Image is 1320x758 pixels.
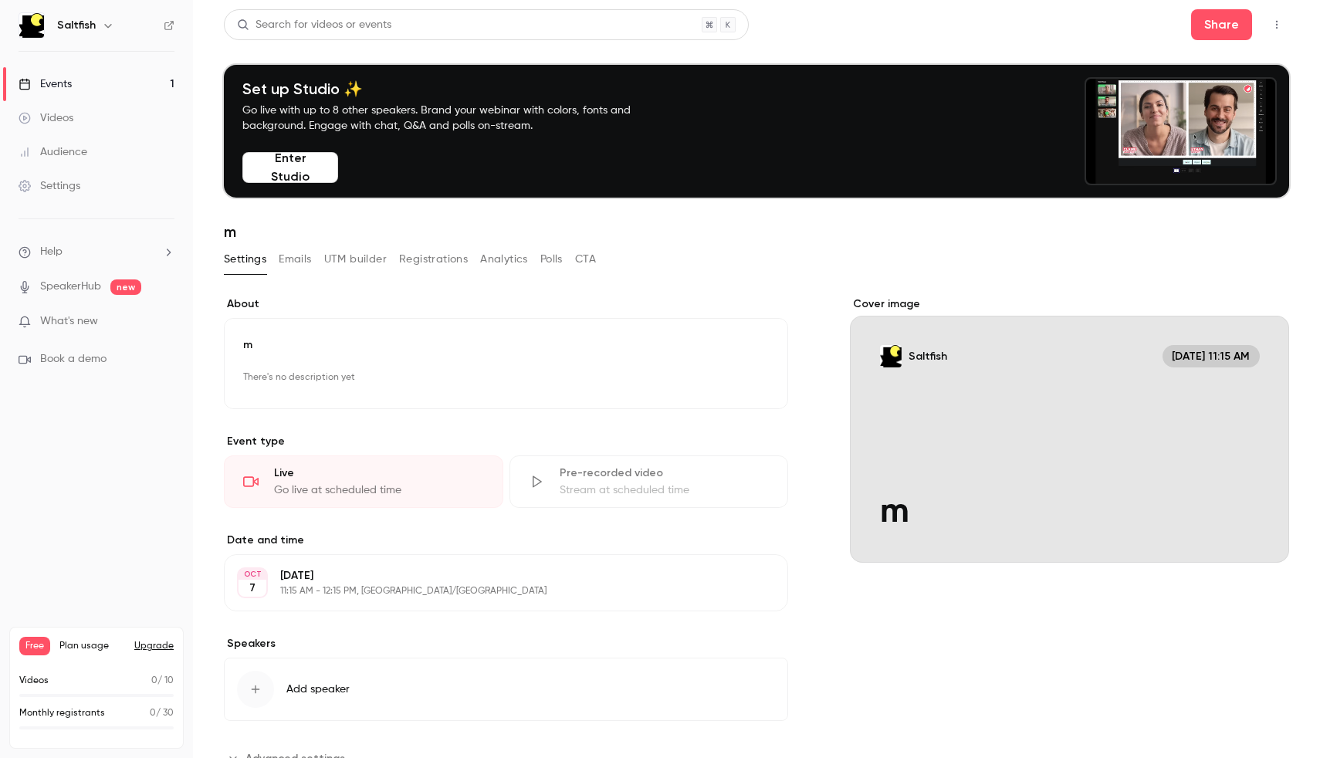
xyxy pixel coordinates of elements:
[40,244,63,260] span: Help
[224,455,503,508] div: LiveGo live at scheduled time
[224,533,788,548] label: Date and time
[19,178,80,194] div: Settings
[280,585,706,597] p: 11:15 AM - 12:15 PM, [GEOGRAPHIC_DATA]/[GEOGRAPHIC_DATA]
[274,465,484,481] div: Live
[242,152,338,183] button: Enter Studio
[274,482,484,498] div: Go live at scheduled time
[151,674,174,688] p: / 10
[40,313,98,330] span: What's new
[324,247,387,272] button: UTM builder
[509,455,789,508] div: Pre-recorded videoStream at scheduled time
[19,13,44,38] img: Saltfish
[150,706,174,720] p: / 30
[575,247,596,272] button: CTA
[59,640,125,652] span: Plan usage
[19,244,174,260] li: help-dropdown-opener
[40,351,107,367] span: Book a demo
[242,103,667,134] p: Go live with up to 8 other speakers. Brand your webinar with colors, fonts and background. Engage...
[560,465,770,481] div: Pre-recorded video
[560,482,770,498] div: Stream at scheduled time
[399,247,468,272] button: Registrations
[19,144,87,160] div: Audience
[57,18,96,33] h6: Saltfish
[850,296,1289,312] label: Cover image
[540,247,563,272] button: Polls
[40,279,101,295] a: SpeakerHub
[224,247,266,272] button: Settings
[242,80,667,98] h4: Set up Studio ✨
[224,296,788,312] label: About
[243,337,769,353] p: m
[150,709,156,718] span: 0
[224,434,788,449] p: Event type
[19,706,105,720] p: Monthly registrants
[224,636,788,651] label: Speakers
[151,676,157,685] span: 0
[239,569,266,580] div: OCT
[249,580,256,596] p: 7
[110,279,141,295] span: new
[19,637,50,655] span: Free
[19,76,72,92] div: Events
[224,658,788,721] button: Add speaker
[243,365,769,390] p: There's no description yet
[156,315,174,329] iframe: Noticeable Trigger
[237,17,391,33] div: Search for videos or events
[279,247,311,272] button: Emails
[19,110,73,126] div: Videos
[1191,9,1252,40] button: Share
[286,682,350,697] span: Add speaker
[480,247,528,272] button: Analytics
[280,568,706,584] p: [DATE]
[224,222,1289,241] h1: m
[19,674,49,688] p: Videos
[850,296,1289,563] section: Cover image
[134,640,174,652] button: Upgrade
